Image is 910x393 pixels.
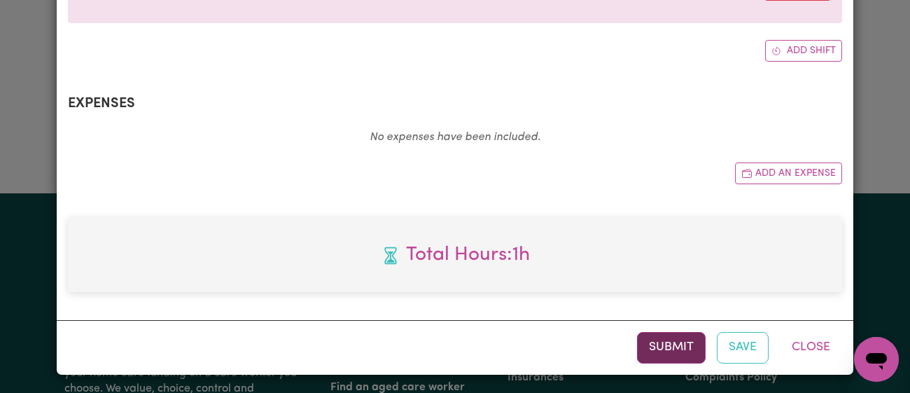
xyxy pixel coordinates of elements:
[370,132,540,143] em: No expenses have been included.
[735,163,842,184] button: Add another expense
[68,95,842,112] h2: Expenses
[717,332,769,363] button: Save job report
[780,332,842,363] button: Close
[765,40,842,62] button: Add another shift
[637,332,706,363] button: Submit job report
[854,337,899,382] iframe: Button to launch messaging window
[79,240,831,270] span: Total hours worked: 1 hour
